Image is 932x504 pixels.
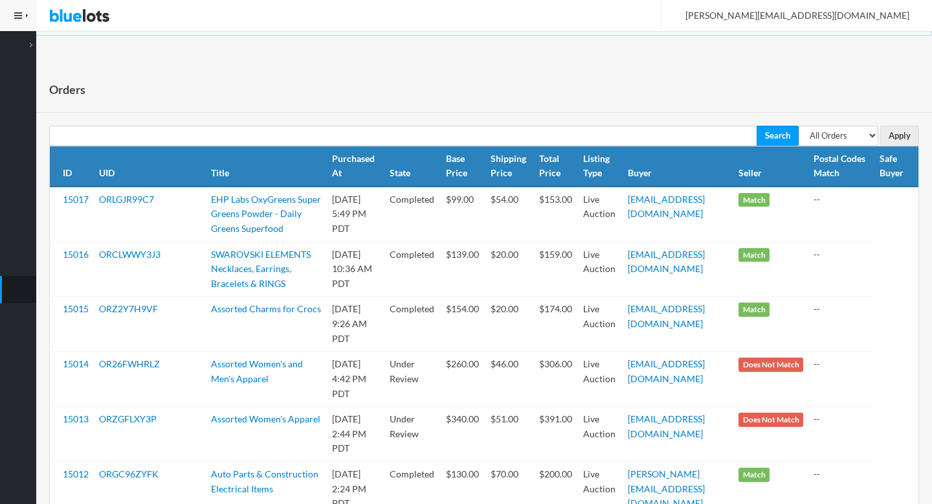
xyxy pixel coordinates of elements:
td: -- [808,352,874,407]
td: [DATE] 5:49 PM PDT [327,187,385,242]
td: Live Auction [578,242,623,297]
td: -- [808,242,874,297]
a: 15017 [63,194,89,205]
td: Live Auction [578,187,623,242]
td: Live Auction [578,407,623,462]
th: Safe Buyer [874,146,918,187]
th: Seller [733,146,808,187]
a: ORZGFLXY3P [99,413,157,424]
span: Match [738,303,770,317]
th: Buyer [623,146,733,187]
td: $260.00 [441,352,485,407]
span: Match [738,468,770,482]
td: $340.00 [441,407,485,462]
a: ORGC96ZYFK [99,468,159,479]
th: State [384,146,441,187]
th: Purchased At [327,146,385,187]
a: 15013 [63,413,89,424]
input: Apply [880,126,919,146]
th: Shipping Price [485,146,534,187]
h1: Orders [49,80,85,99]
a: [EMAIL_ADDRESS][DOMAIN_NAME] [628,249,705,275]
td: [DATE] 10:36 AM PDT [327,242,385,297]
td: -- [808,297,874,352]
td: [DATE] 4:42 PM PDT [327,352,385,407]
td: $391.00 [534,407,579,462]
a: Assorted Women's Apparel [211,413,320,424]
td: $306.00 [534,352,579,407]
td: $46.00 [485,352,534,407]
td: Under Review [384,352,441,407]
td: Live Auction [578,352,623,407]
a: Assorted Women's and Men's Apparel [211,358,303,384]
a: [EMAIL_ADDRESS][DOMAIN_NAME] [628,194,705,220]
span: Does Not Match [738,413,803,427]
th: Postal Codes Match [808,146,874,187]
td: -- [808,187,874,242]
th: Title [206,146,327,187]
a: SWAROVSKI ELEMENTS Necklaces, Earrings, Bracelets & RINGS [211,249,311,289]
td: $54.00 [485,187,534,242]
td: $20.00 [485,297,534,352]
td: Completed [384,297,441,352]
span: Match [738,193,770,207]
span: [PERSON_NAME][EMAIL_ADDRESS][DOMAIN_NAME] [671,10,909,21]
td: $154.00 [441,297,485,352]
input: Search [757,126,799,146]
td: $20.00 [485,242,534,297]
td: -- [808,407,874,462]
a: Assorted Charms for Crocs [211,303,321,314]
th: UID [94,146,206,187]
a: ORZ2Y7H9VF [99,303,158,314]
a: 15015 [63,303,89,314]
td: $99.00 [441,187,485,242]
td: [DATE] 2:44 PM PDT [327,407,385,462]
td: Under Review [384,407,441,462]
td: $153.00 [534,187,579,242]
td: $159.00 [534,242,579,297]
a: ORCLWWY3J3 [99,249,161,260]
a: 15012 [63,468,89,479]
td: $51.00 [485,407,534,462]
th: Listing Type [578,146,623,187]
td: $174.00 [534,297,579,352]
th: Base Price [441,146,485,187]
a: [EMAIL_ADDRESS][DOMAIN_NAME] [628,413,705,439]
a: [EMAIL_ADDRESS][DOMAIN_NAME] [628,358,705,384]
td: Completed [384,187,441,242]
td: [DATE] 9:26 AM PDT [327,297,385,352]
a: EHP Labs OxyGreens Super Greens Powder - Daily Greens Superfood [211,194,321,234]
th: Total Price [534,146,579,187]
a: OR26FWHRLZ [99,358,160,369]
a: Auto Parts & Construction Electrical Items [211,468,318,494]
a: 15014 [63,358,89,369]
a: 15016 [63,249,89,260]
a: [EMAIL_ADDRESS][DOMAIN_NAME] [628,303,705,329]
span: Match [738,248,770,262]
th: ID [50,146,94,187]
td: Completed [384,242,441,297]
a: ORLGJR99C7 [99,194,154,205]
td: Live Auction [578,297,623,352]
td: $139.00 [441,242,485,297]
span: Does Not Match [738,358,803,372]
